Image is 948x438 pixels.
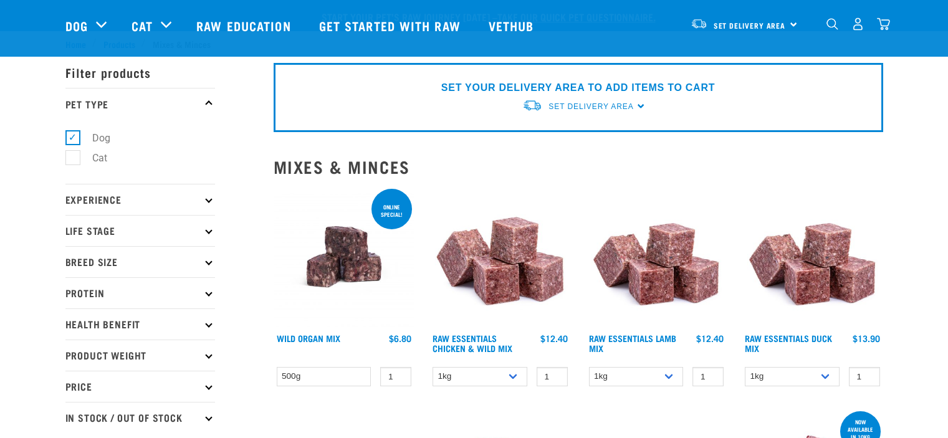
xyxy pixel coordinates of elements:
p: Life Stage [65,215,215,246]
img: ?1041 RE Lamb Mix 01 [586,186,727,328]
a: Raw Essentials Lamb Mix [589,336,676,350]
img: home-icon@2x.png [877,17,890,31]
input: 1 [537,367,568,386]
img: home-icon-1@2x.png [826,18,838,30]
span: Set Delivery Area [548,102,633,111]
label: Dog [72,130,115,146]
a: Raw Education [184,1,306,50]
img: van-moving.png [522,99,542,112]
a: Vethub [476,1,550,50]
p: SET YOUR DELIVERY AREA TO ADD ITEMS TO CART [441,80,715,95]
p: Protein [65,277,215,308]
div: $12.40 [696,333,724,343]
input: 1 [849,367,880,386]
a: Raw Essentials Duck Mix [745,336,832,350]
img: Pile Of Cubed Chicken Wild Meat Mix [429,186,571,328]
p: Breed Size [65,246,215,277]
p: In Stock / Out Of Stock [65,402,215,433]
img: van-moving.png [691,18,707,29]
div: ONLINE SPECIAL! [371,198,412,224]
span: Set Delivery Area [714,23,786,27]
p: Product Weight [65,340,215,371]
a: Get started with Raw [307,1,476,50]
div: $12.40 [540,333,568,343]
a: Wild Organ Mix [277,336,340,340]
img: user.png [851,17,864,31]
p: Pet Type [65,88,215,119]
a: Dog [65,16,88,35]
img: ?1041 RE Lamb Mix 01 [742,186,883,328]
div: $6.80 [389,333,411,343]
input: 1 [380,367,411,386]
div: $13.90 [853,333,880,343]
input: 1 [692,367,724,386]
h2: Mixes & Minces [274,157,883,176]
a: Cat [132,16,153,35]
label: Cat [72,150,112,166]
p: Experience [65,184,215,215]
p: Price [65,371,215,402]
p: Filter products [65,57,215,88]
p: Health Benefit [65,308,215,340]
a: Raw Essentials Chicken & Wild Mix [433,336,512,350]
img: Wild Organ Mix [274,186,415,328]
